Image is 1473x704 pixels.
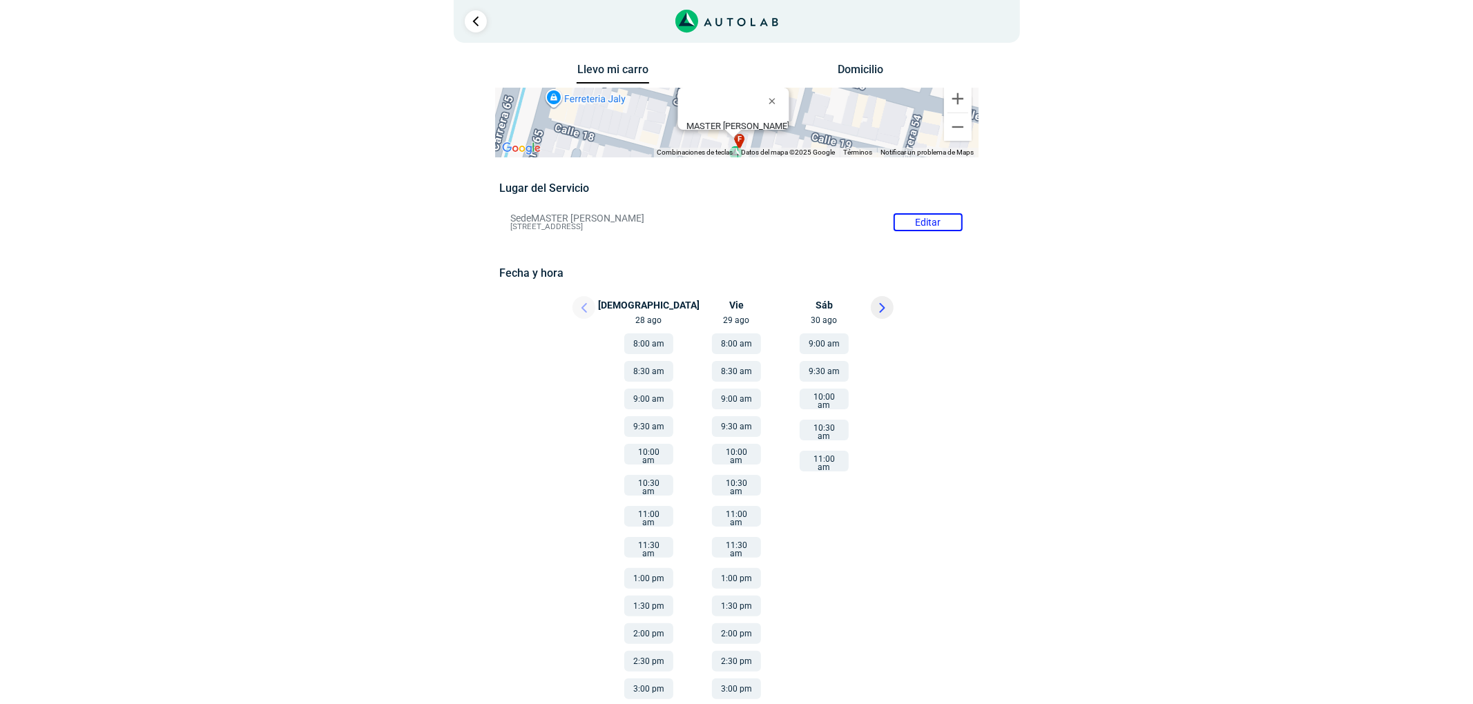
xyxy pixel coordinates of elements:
button: 8:30 am [624,361,673,382]
button: 11:00 am [800,451,849,471]
h5: Fecha y hora [499,266,974,280]
button: 1:00 pm [624,568,673,589]
span: Datos del mapa ©2025 Google [742,148,836,156]
button: Domicilio [824,63,896,83]
button: 8:00 am [712,333,761,354]
b: MASTER [PERSON_NAME] [686,121,789,131]
button: 2:30 pm [624,651,673,672]
button: 9:30 am [800,361,849,382]
button: 9:00 am [800,333,849,354]
button: 9:30 am [712,416,761,437]
img: Google [499,139,544,157]
button: 8:30 am [712,361,761,382]
a: Términos (se abre en una nueva pestaña) [844,148,873,156]
button: Reducir [944,113,972,141]
a: Ir al paso anterior [465,10,487,32]
button: 10:30 am [624,475,673,496]
a: Notificar un problema de Maps [881,148,974,156]
button: 10:00 am [800,389,849,409]
button: 8:00 am [624,333,673,354]
button: 10:00 am [712,444,761,465]
button: 9:30 am [624,416,673,437]
span: f [738,134,742,146]
button: 9:00 am [624,389,673,409]
h5: Lugar del Servicio [499,182,974,195]
button: 2:00 pm [712,623,761,644]
button: Cerrar [758,84,791,117]
button: 2:00 pm [624,623,673,644]
button: 2:30 pm [712,651,761,672]
button: 1:30 pm [712,596,761,616]
a: Abre esta zona en Google Maps (se abre en una nueva ventana) [499,139,544,157]
button: 9:00 am [712,389,761,409]
button: 1:30 pm [624,596,673,616]
button: Llevo mi carro [577,63,649,84]
button: Combinaciones de teclas [657,148,733,157]
button: 10:30 am [712,475,761,496]
button: 11:00 am [712,506,761,527]
div: [STREET_ADDRESS] [686,121,789,141]
a: Link al sitio de autolab [675,14,778,27]
button: 11:30 am [712,537,761,558]
button: 11:00 am [624,506,673,527]
button: 10:30 am [800,420,849,440]
button: 3:00 pm [712,678,761,699]
button: Ampliar [944,85,972,113]
button: 10:00 am [624,444,673,465]
button: 1:00 pm [712,568,761,589]
button: 11:30 am [624,537,673,558]
button: 3:00 pm [624,678,673,699]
